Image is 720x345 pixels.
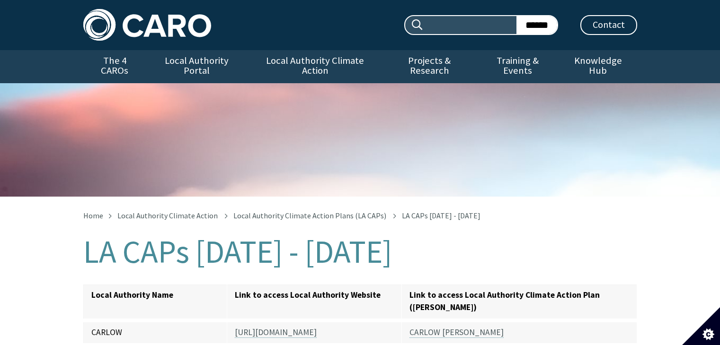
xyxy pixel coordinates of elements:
[248,50,382,83] a: Local Authority Climate Action
[233,211,386,220] a: Local Authority Climate Action Plans (LA CAPs)
[559,50,637,83] a: Knowledge Hub
[476,50,559,83] a: Training & Events
[83,9,211,41] img: Caro logo
[83,234,637,269] h1: LA CAPs [DATE] - [DATE]
[235,290,381,300] strong: Link to access Local Authority Website
[580,15,637,35] a: Contact
[235,327,317,338] a: [URL][DOMAIN_NAME]
[83,211,103,220] a: Home
[91,290,173,300] strong: Local Authority Name
[409,327,504,338] a: CARLOW [PERSON_NAME]
[409,290,600,312] strong: Link to access Local Authority Climate Action Plan ([PERSON_NAME])
[117,211,218,220] a: Local Authority Climate Action
[146,50,248,83] a: Local Authority Portal
[382,50,476,83] a: Projects & Research
[682,307,720,345] button: Set cookie preferences
[83,320,227,345] td: CARLOW
[402,211,480,220] span: LA CAPs [DATE] - [DATE]
[83,50,146,83] a: The 4 CAROs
